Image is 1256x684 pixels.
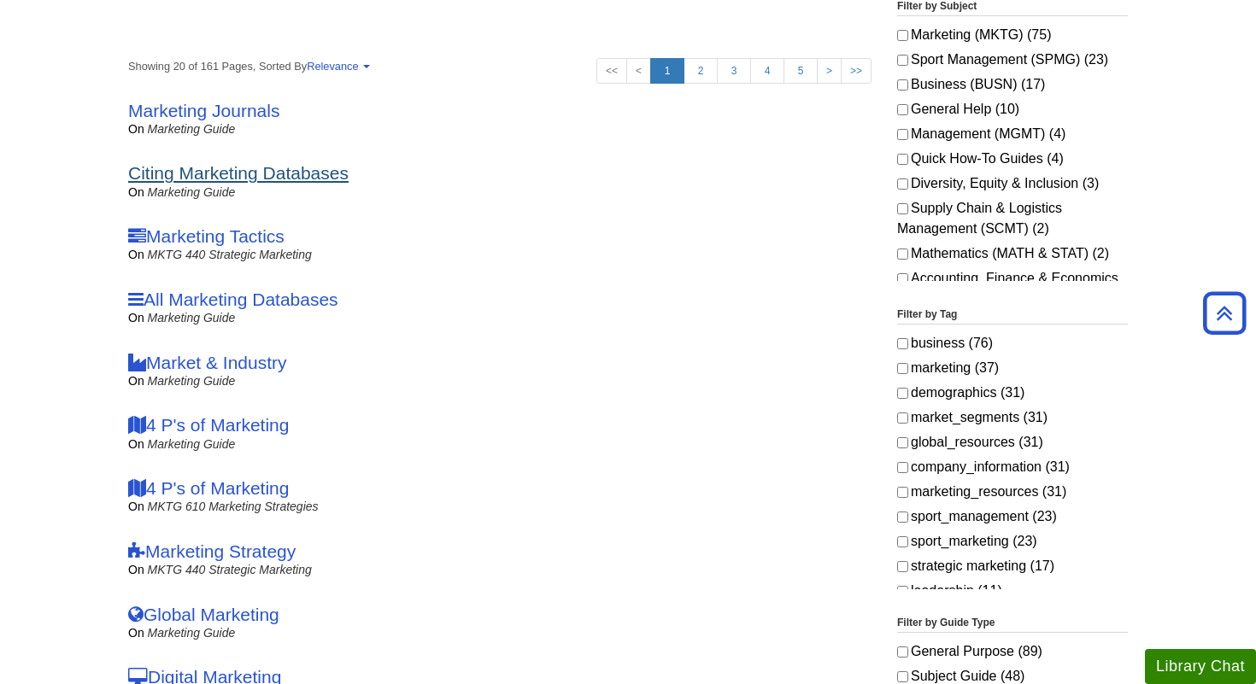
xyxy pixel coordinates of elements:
label: market_segments (31) [897,407,1128,428]
label: demographics (31) [897,383,1128,403]
input: marketing_resources (31) [897,487,908,498]
a: 2 [684,58,718,84]
span: on [128,185,144,199]
label: strategic marketing (17) [897,556,1128,576]
input: Management (MGMT) (4) [897,129,908,140]
a: << [596,58,627,84]
a: 4 P's of Marketing [128,415,289,435]
a: < [626,58,651,84]
a: 1 [650,58,684,84]
input: market_segments (31) [897,412,908,424]
a: 4 [750,58,784,84]
input: Quick How-To Guides (4) [897,154,908,165]
span: on [128,500,144,513]
label: leadership (11) [897,581,1128,601]
span: on [128,626,144,640]
a: Marketing Strategy [128,541,296,561]
label: Management (MGMT) (4) [897,124,1128,144]
input: business (76) [897,338,908,349]
a: Marketing Guide [148,185,236,199]
label: Business (BUSN) (17) [897,74,1128,95]
label: company_information (31) [897,457,1128,477]
a: 3 [717,58,751,84]
label: marketing_resources (31) [897,482,1128,502]
a: Marketing Guide [148,374,236,388]
a: Marketing Guide [148,311,236,324]
input: Accounting, Finance & Economics (ACCT, FINC & ECON) (2) [897,273,908,284]
input: global_resources (31) [897,437,908,448]
button: Library Chat [1145,649,1256,684]
label: business (76) [897,333,1128,354]
a: Marketing Tactics [128,226,285,246]
a: Global Marketing [128,605,279,624]
input: strategic marketing (17) [897,561,908,572]
span: on [128,437,144,451]
label: sport_marketing (23) [897,531,1128,552]
strong: Showing 20 of 161 Pages, Sorted By [128,58,872,74]
a: Relevance [307,60,367,73]
label: Quick How-To Guides (4) [897,149,1128,169]
span: on [128,311,144,324]
label: Accounting, Finance & Economics (ACCT, FINC & ECON) (2) [897,268,1128,309]
label: Supply Chain & Logistics Management (SCMT) (2) [897,198,1128,239]
input: Supply Chain & Logistics Management (SCMT) (2) [897,203,908,214]
a: Marketing Guide [148,437,236,451]
a: Marketing Journals [128,101,279,120]
legend: Filter by Tag [897,307,1128,324]
input: Mathematics (MATH & STAT) (2) [897,248,908,260]
label: Marketing (MKTG) (75) [897,25,1128,45]
label: global_resources (31) [897,432,1128,453]
input: Diversity, Equity & Inclusion (3) [897,178,908,190]
span: on [128,374,144,388]
input: Sport Management (SPMG) (23) [897,55,908,66]
span: on [128,122,144,136]
input: Marketing (MKTG) (75) [897,30,908,41]
a: >> [841,58,872,84]
label: General Purpose (89) [897,641,1128,662]
a: Marketing Guide [148,626,236,640]
label: General Help (10) [897,99,1128,120]
input: sport_marketing (23) [897,536,908,547]
a: All Marketing Databases [128,289,338,309]
legend: Filter by Guide Type [897,615,1128,633]
label: Diversity, Equity & Inclusion (3) [897,173,1128,194]
input: demographics (31) [897,388,908,399]
span: on [128,563,144,576]
a: MKTG 440 Strategic Marketing [148,563,312,576]
a: Citing Marketing Databases [128,163,349,183]
input: General Purpose (89) [897,646,908,658]
input: General Help (10) [897,104,908,115]
a: 5 [784,58,818,84]
span: on [128,248,144,261]
a: Marketing Guide [148,122,236,136]
input: leadership (11) [897,586,908,597]
label: Mathematics (MATH & STAT) (2) [897,243,1128,264]
a: > [817,58,842,84]
label: Sport Management (SPMG) (23) [897,50,1128,70]
input: Business (BUSN) (17) [897,79,908,91]
a: MKTG 440 Strategic Marketing [148,248,312,261]
label: sport_management (23) [897,506,1128,527]
input: marketing (37) [897,363,908,374]
ul: Search Pagination [596,58,872,84]
label: marketing (37) [897,358,1128,378]
input: company_information (31) [897,462,908,473]
input: sport_management (23) [897,512,908,523]
a: Market & Industry [128,353,287,372]
a: MKTG 610 Marketing Strategies [148,500,319,513]
input: Subject Guide (48) [897,671,908,682]
a: Back to Top [1197,301,1252,324]
a: 4 P's of Marketing [128,478,289,498]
